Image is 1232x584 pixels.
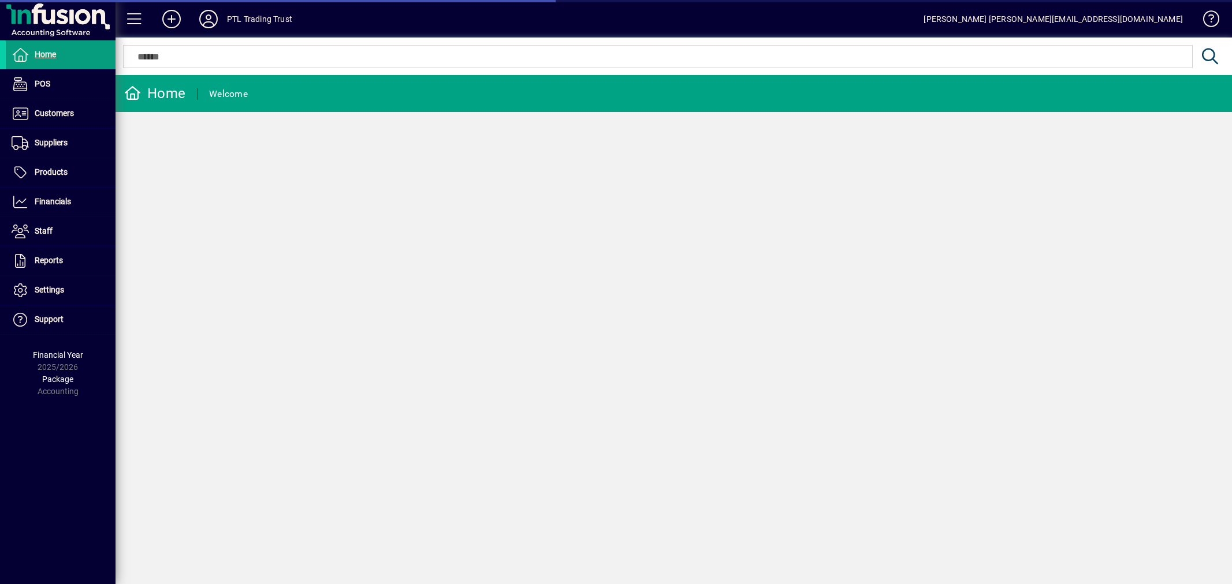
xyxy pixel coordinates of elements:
[35,285,64,294] span: Settings
[6,158,116,187] a: Products
[6,217,116,246] a: Staff
[227,10,292,28] div: PTL Trading Trust
[42,375,73,384] span: Package
[35,197,71,206] span: Financials
[35,256,63,265] span: Reports
[35,79,50,88] span: POS
[35,108,74,118] span: Customers
[35,50,56,59] span: Home
[35,315,64,324] span: Support
[6,305,116,334] a: Support
[6,188,116,216] a: Financials
[6,246,116,275] a: Reports
[153,9,190,29] button: Add
[35,167,68,177] span: Products
[6,70,116,99] a: POS
[209,85,248,103] div: Welcome
[1194,2,1218,40] a: Knowledge Base
[33,350,83,360] span: Financial Year
[924,10,1183,28] div: [PERSON_NAME] [PERSON_NAME][EMAIL_ADDRESS][DOMAIN_NAME]
[6,129,116,158] a: Suppliers
[35,138,68,147] span: Suppliers
[6,276,116,305] a: Settings
[35,226,53,235] span: Staff
[124,84,185,103] div: Home
[190,9,227,29] button: Profile
[6,99,116,128] a: Customers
